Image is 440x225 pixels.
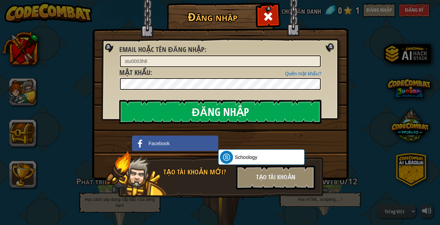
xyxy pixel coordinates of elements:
[119,45,205,54] span: Email hoặc tên đăng nhập
[119,68,150,77] span: Mật khẩu
[119,100,321,124] input: Đăng nhập
[163,167,232,177] div: Tạo tài khoản mới?
[235,154,257,161] span: Schoology
[119,45,206,55] label: :
[220,151,233,164] img: schoology.png
[169,11,256,23] h1: Đăng nhập
[134,137,147,150] img: facebook_small.png
[236,165,315,190] div: Tạo tài khoản
[285,71,321,76] a: Quên mật khẩu?
[215,135,296,150] iframe: Nút Đăng nhập bằng Google
[148,140,169,147] span: Facebook
[119,68,152,78] label: :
